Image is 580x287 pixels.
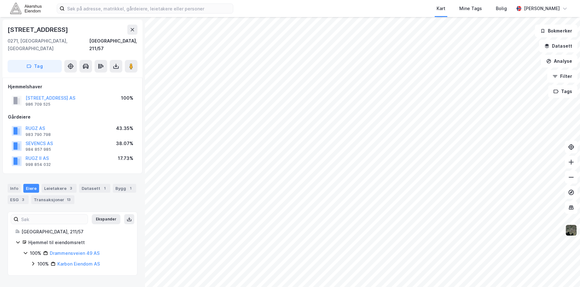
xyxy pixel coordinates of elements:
div: 983 790 798 [26,132,51,137]
div: Datasett [79,184,110,193]
div: 17.73% [118,155,133,162]
div: 3 [68,185,74,191]
button: Analyse [541,55,577,67]
input: Søk på adresse, matrikkel, gårdeiere, leietakere eller personer [65,4,233,13]
div: 43.35% [116,125,133,132]
button: Tag [8,60,62,73]
button: Filter [547,70,577,83]
div: 986 709 525 [26,102,50,107]
div: Transaksjoner [31,195,74,204]
div: [STREET_ADDRESS] [8,25,69,35]
div: [PERSON_NAME] [524,5,560,12]
button: Datasett [539,40,577,52]
div: 13 [66,196,72,203]
a: Karbon Eiendom AS [57,261,100,266]
div: Gårdeiere [8,113,137,121]
div: 3 [20,196,26,203]
input: Søk [19,214,88,224]
img: 9k= [565,224,577,236]
div: Hjemmel til eiendomsrett [28,239,130,246]
iframe: Chat Widget [548,257,580,287]
div: Leietakere [42,184,77,193]
div: 38.07% [116,140,133,147]
div: [GEOGRAPHIC_DATA], 211/57 [21,228,130,236]
div: Kontrollprogram for chat [548,257,580,287]
div: Kart [437,5,445,12]
div: 100% [30,249,41,257]
div: Info [8,184,21,193]
a: Drammensveien 49 AS [50,250,100,256]
button: Bokmerker [535,25,577,37]
div: 100% [121,94,133,102]
div: 1 [127,185,134,191]
div: 100% [38,260,49,268]
div: Bolig [496,5,507,12]
div: [GEOGRAPHIC_DATA], 211/57 [89,37,137,52]
div: Mine Tags [459,5,482,12]
button: Ekspander [92,214,120,224]
div: 0271, [GEOGRAPHIC_DATA], [GEOGRAPHIC_DATA] [8,37,89,52]
div: 984 857 985 [26,147,51,152]
img: akershus-eiendom-logo.9091f326c980b4bce74ccdd9f866810c.svg [10,3,42,14]
button: Tags [548,85,577,98]
div: Bygg [113,184,136,193]
div: Eiere [23,184,39,193]
div: ESG [8,195,29,204]
div: 998 854 032 [26,162,51,167]
div: Hjemmelshaver [8,83,137,91]
div: 1 [101,185,108,191]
